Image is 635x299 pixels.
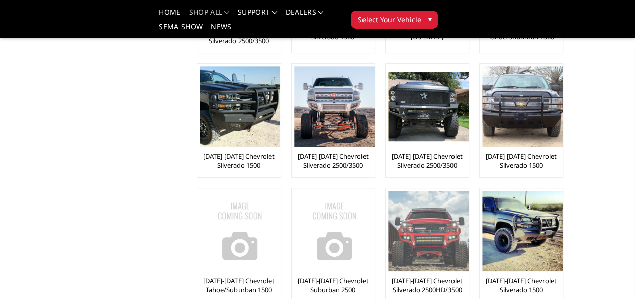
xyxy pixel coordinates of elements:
[286,9,324,23] a: Dealers
[211,23,231,38] a: News
[200,276,278,294] a: [DATE]-[DATE] Chevrolet Tahoe/Suburban 1500
[388,276,466,294] a: [DATE]-[DATE] Chevrolet Silverado 2500HD/3500
[159,9,180,23] a: Home
[200,191,280,271] img: No Image
[482,152,560,170] a: [DATE]-[DATE] Chevrolet Silverado 1500
[482,276,560,294] a: [DATE]-[DATE] Chevrolet Silverado 1500
[357,14,421,25] span: Select Your Vehicle
[200,191,278,271] a: No Image
[189,9,230,23] a: shop all
[238,9,278,23] a: Support
[294,276,372,294] a: [DATE]-[DATE] Chevrolet Suburban 2500
[294,152,372,170] a: [DATE]-[DATE] Chevrolet Silverado 2500/3500
[159,23,203,38] a: SEMA Show
[200,152,278,170] a: [DATE]-[DATE] Chevrolet Silverado 1500
[294,191,375,271] img: No Image
[351,11,438,29] button: Select Your Vehicle
[428,14,431,24] span: ▾
[388,152,466,170] a: [DATE]-[DATE] Chevrolet Silverado 2500/3500
[294,191,372,271] a: No Image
